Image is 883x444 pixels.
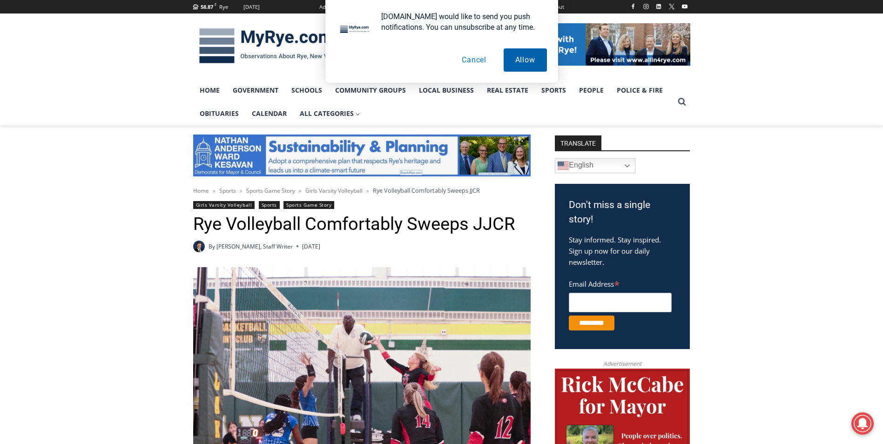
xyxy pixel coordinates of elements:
[366,188,369,194] span: >
[337,11,374,48] img: notification icon
[555,135,601,150] strong: TRANSLATE
[302,242,320,251] time: [DATE]
[193,79,674,126] nav: Primary Navigation
[329,79,412,102] a: Community Groups
[305,187,363,195] a: Girls Varsity Volleyball
[480,79,535,102] a: Real Estate
[573,79,610,102] a: People
[373,186,480,195] span: Rye Volleyball Comfortably Sweeps JJCR
[569,234,676,268] p: Stay informed. Stay inspired. Sign up now for our daily newsletter.
[558,160,569,171] img: en
[569,198,676,227] h3: Don't miss a single story!
[412,79,480,102] a: Local Business
[193,187,209,195] a: Home
[594,359,651,368] span: Advertisement
[569,275,672,291] label: Email Address
[193,201,255,209] a: Girls Varsity Volleyball
[219,187,236,195] a: Sports
[209,242,215,251] span: By
[245,102,293,125] a: Calendar
[283,201,334,209] a: Sports Game Story
[193,79,226,102] a: Home
[226,79,285,102] a: Government
[193,186,531,195] nav: Breadcrumbs
[535,79,573,102] a: Sports
[450,48,498,72] button: Cancel
[193,214,531,235] h1: Rye Volleyball Comfortably Sweeps JJCR
[259,201,280,209] a: Sports
[374,11,547,33] div: [DOMAIN_NAME] would like to send you push notifications. You can unsubscribe at any time.
[285,79,329,102] a: Schools
[193,241,205,252] img: Charlie Morris headshot PROFESSIONAL HEADSHOT
[246,187,295,195] a: Sports Game Story
[555,158,635,173] a: English
[240,188,243,194] span: >
[213,188,216,194] span: >
[193,102,245,125] a: Obituaries
[193,241,205,252] a: Author image
[504,48,547,72] button: Allow
[293,102,367,125] button: Child menu of All Categories
[610,79,669,102] a: Police & Fire
[674,94,690,110] button: View Search Form
[216,242,293,250] a: [PERSON_NAME], Staff Writer
[299,188,302,194] span: >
